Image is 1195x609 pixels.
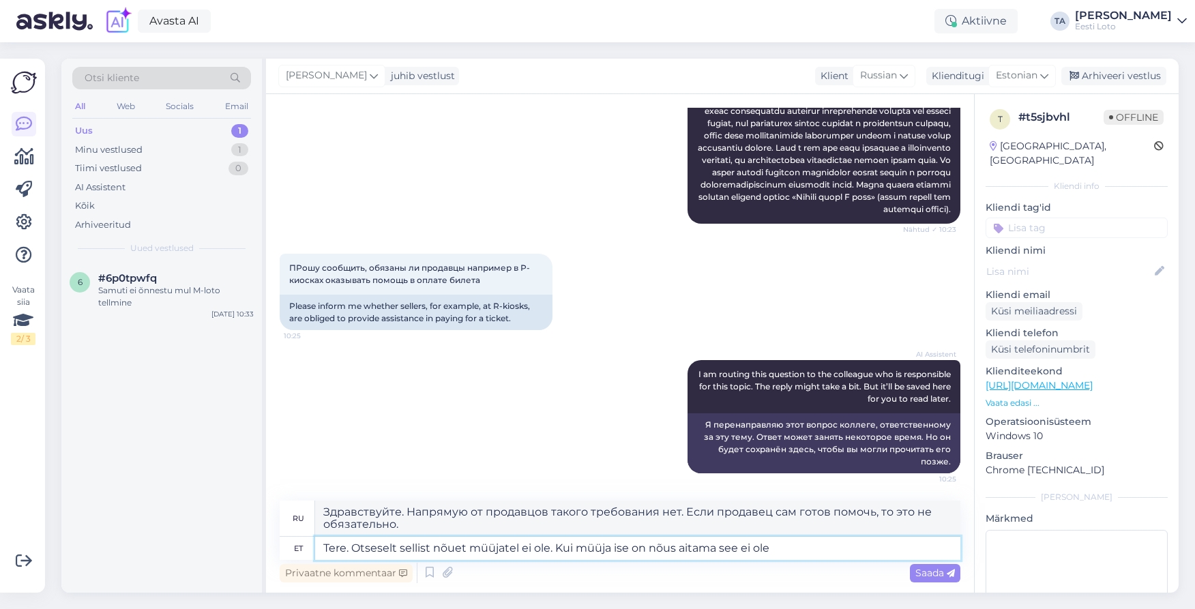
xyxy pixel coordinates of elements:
span: Russian [860,68,897,83]
div: Email [222,98,251,115]
span: t [998,114,1003,124]
p: Kliendi tag'id [986,200,1168,215]
div: Uus [75,124,93,138]
div: Klient [815,69,849,83]
div: Klienditugi [926,69,984,83]
a: [PERSON_NAME]Eesti Loto [1075,10,1187,32]
div: [DATE] 10:33 [211,309,254,319]
textarea: Tere. Otseselt sellist nõuet müüjatel ei ole. Kui müüja ise on nõus aitama see ei ole [315,537,960,560]
div: Web [114,98,138,115]
div: # t5sjbvhl [1018,109,1104,125]
div: TA [1050,12,1069,31]
p: Klienditeekond [986,364,1168,378]
div: [PERSON_NAME] [1075,10,1172,21]
div: All [72,98,88,115]
div: 0 [228,162,248,175]
div: et [294,537,303,560]
div: Privaatne kommentaar [280,564,413,582]
span: Saada [915,567,955,579]
span: I am routing this question to the colleague who is responsible for this topic. The reply might ta... [698,369,953,404]
div: Aktiivne [934,9,1018,33]
div: Samuti ei õnnestu mul M-loto tellmine [98,284,254,309]
p: Brauser [986,449,1168,463]
p: Chrome [TECHNICAL_ID] [986,463,1168,477]
img: explore-ai [104,7,132,35]
img: Askly Logo [11,70,37,95]
span: 6 [78,277,83,287]
div: Arhiveeritud [75,218,131,232]
div: Я перенаправляю этот вопрос коллеге, ответственному за эту тему. Ответ может занять некоторое вре... [688,413,960,473]
div: Kõik [75,199,95,213]
div: Arhiveeri vestlus [1061,67,1166,85]
div: Please inform me whether sellers, for example, at R-kiosks, are obliged to provide assistance in ... [280,295,552,330]
a: [URL][DOMAIN_NAME] [986,379,1093,391]
p: Kliendi email [986,288,1168,302]
p: Kliendi telefon [986,326,1168,340]
span: #6p0tpwfq [98,272,157,284]
span: 10:25 [284,331,335,341]
span: Nähtud ✓ 10:23 [903,224,956,235]
p: Windows 10 [986,429,1168,443]
div: ru [293,507,304,530]
span: Loremipsumdo! Sit ametcon adipisc elitsedd eius, temporin utlab, e dolor magnaaliq enimadm, venia... [698,57,953,214]
p: Operatsioonisüsteem [986,415,1168,429]
span: Offline [1104,110,1164,125]
div: juhib vestlust [385,69,455,83]
div: Eesti Loto [1075,21,1172,32]
div: [GEOGRAPHIC_DATA], [GEOGRAPHIC_DATA] [990,139,1154,168]
div: 1 [231,143,248,157]
div: Küsi telefoninumbrit [986,340,1095,359]
a: Avasta AI [138,10,211,33]
div: 2 / 3 [11,333,35,345]
textarea: Здравствуйте. Напрямую от продавцов такого требования нет. Если продавец сам готов помочь, то это... [315,501,960,536]
span: 10:25 [905,474,956,484]
div: Socials [163,98,196,115]
div: Kliendi info [986,180,1168,192]
span: ПРошу сообщить, обязаны ли продавцы например в Р-киосках оказывать помощь в оплате билета [289,263,530,285]
div: [PERSON_NAME] [986,491,1168,503]
div: AI Assistent [75,181,126,194]
div: Küsi meiliaadressi [986,302,1082,321]
p: Märkmed [986,511,1168,526]
div: Tiimi vestlused [75,162,142,175]
span: Otsi kliente [85,71,139,85]
div: Vaata siia [11,284,35,345]
span: Estonian [996,68,1037,83]
input: Lisa tag [986,218,1168,238]
input: Lisa nimi [986,264,1152,279]
p: Kliendi nimi [986,243,1168,258]
span: AI Assistent [905,349,956,359]
span: [PERSON_NAME] [286,68,367,83]
div: Minu vestlused [75,143,143,157]
p: Vaata edasi ... [986,397,1168,409]
div: 1 [231,124,248,138]
span: Uued vestlused [130,242,194,254]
